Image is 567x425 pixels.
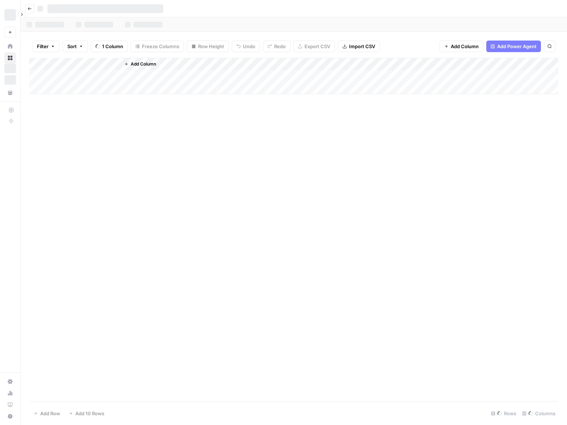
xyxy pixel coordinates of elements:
a: Your Data [4,87,16,98]
button: Add Column [121,59,159,69]
span: Sort [67,43,77,50]
button: Freeze Columns [131,41,184,52]
button: Add 10 Rows [64,408,109,419]
a: Usage [4,387,16,399]
button: Add Column [440,41,483,52]
span: Add 10 Rows [75,410,104,417]
span: Add Column [131,61,156,67]
button: Filter [32,41,60,52]
div: Rows [488,408,519,419]
span: Row Height [198,43,224,50]
button: Sort [63,41,88,52]
span: 1 Column [102,43,123,50]
button: Export CSV [293,41,335,52]
span: Import CSV [349,43,375,50]
button: Redo [263,41,290,52]
span: Add Row [40,410,60,417]
button: Import CSV [338,41,380,52]
button: Add Power Agent [486,41,541,52]
a: Home [4,41,16,52]
a: Browse [4,52,16,64]
span: Filter [37,43,49,50]
button: 1 Column [91,41,128,52]
button: Row Height [187,41,229,52]
span: Export CSV [304,43,330,50]
span: Undo [243,43,255,50]
a: Learning Hub [4,399,16,411]
a: Settings [4,376,16,387]
span: Add Column [451,43,479,50]
span: Add Power Agent [497,43,537,50]
button: Undo [232,41,260,52]
span: Freeze Columns [142,43,179,50]
span: Redo [274,43,286,50]
button: Help + Support [4,411,16,422]
button: Add Row [29,408,64,419]
div: Columns [519,408,558,419]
